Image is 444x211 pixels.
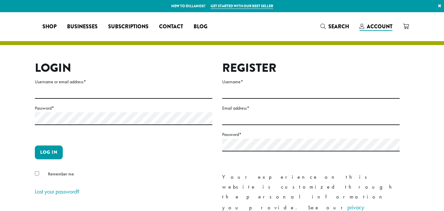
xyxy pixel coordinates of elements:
h2: Login [35,61,212,75]
span: Businesses [67,23,98,31]
span: Subscriptions [108,23,149,31]
a: Search [315,21,354,32]
label: Email address [222,104,400,112]
label: Username [222,78,400,86]
label: Password [35,104,212,112]
a: Get started with our best seller [211,3,273,9]
h2: Register [222,61,400,75]
button: Log in [35,145,63,159]
span: Search [328,23,349,30]
a: Lost your password? [35,188,80,195]
label: Username or email address [35,78,212,86]
span: Blog [194,23,207,31]
span: Remember me [48,171,74,177]
label: Password [222,130,400,139]
span: Contact [159,23,183,31]
a: Shop [37,21,62,32]
span: Shop [42,23,57,31]
span: Account [367,23,392,30]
